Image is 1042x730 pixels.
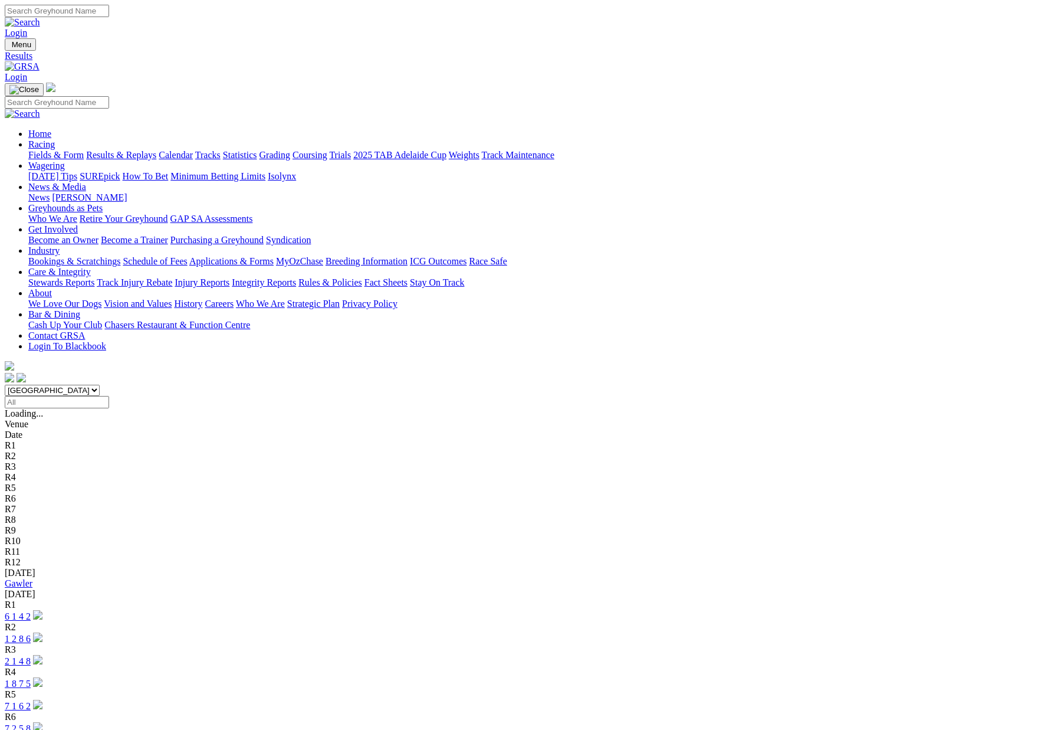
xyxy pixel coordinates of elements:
[5,557,1037,568] div: R12
[205,299,234,309] a: Careers
[5,28,27,38] a: Login
[353,150,446,160] a: 2025 TAB Adelaide Cup
[28,299,1037,309] div: About
[170,171,265,181] a: Minimum Betting Limits
[28,161,65,171] a: Wagering
[5,546,1037,557] div: R11
[5,83,44,96] button: Toggle navigation
[28,224,78,234] a: Get Involved
[449,150,479,160] a: Weights
[80,214,168,224] a: Retire Your Greyhound
[342,299,397,309] a: Privacy Policy
[5,373,14,382] img: facebook.svg
[410,277,464,287] a: Stay On Track
[5,701,31,711] a: 7 1 6 2
[287,299,340,309] a: Strategic Plan
[28,214,1037,224] div: Greyhounds as Pets
[232,277,296,287] a: Integrity Reports
[28,171,77,181] a: [DATE] Tips
[46,83,55,92] img: logo-grsa-white.png
[5,61,40,72] img: GRSA
[28,139,55,149] a: Racing
[5,656,31,666] a: 2 1 4 8
[5,600,1037,610] div: R1
[28,235,98,245] a: Become an Owner
[28,214,77,224] a: Who We Are
[268,171,296,181] a: Isolynx
[236,299,285,309] a: Who We Are
[104,299,172,309] a: Vision and Values
[5,589,1037,600] div: [DATE]
[5,51,1037,61] a: Results
[33,655,42,664] img: play-circle.svg
[5,361,14,371] img: logo-grsa-white.png
[170,214,253,224] a: GAP SA Assessments
[5,634,31,644] a: 1 2 8 6
[28,267,91,277] a: Care & Integrity
[12,40,31,49] span: Menu
[189,256,274,266] a: Applications & Forms
[5,667,1037,677] div: R4
[9,85,39,94] img: Close
[292,150,327,160] a: Coursing
[5,396,109,408] input: Select date
[5,483,1037,493] div: R5
[5,38,36,51] button: Toggle navigation
[28,320,1037,330] div: Bar & Dining
[28,309,80,319] a: Bar & Dining
[329,150,351,160] a: Trials
[80,171,120,181] a: SUREpick
[482,150,554,160] a: Track Maintenance
[298,277,362,287] a: Rules & Policies
[5,451,1037,461] div: R2
[5,440,1037,451] div: R1
[17,373,26,382] img: twitter.svg
[276,256,323,266] a: MyOzChase
[5,461,1037,472] div: R3
[28,256,120,266] a: Bookings & Scratchings
[364,277,407,287] a: Fact Sheets
[5,504,1037,515] div: R7
[5,430,1037,440] div: Date
[28,192,1037,203] div: News & Media
[33,700,42,709] img: play-circle.svg
[28,320,102,330] a: Cash Up Your Club
[159,150,193,160] a: Calendar
[5,493,1037,504] div: R6
[101,235,168,245] a: Become a Trainer
[28,245,60,256] a: Industry
[5,5,109,17] input: Search
[28,171,1037,182] div: Wagering
[5,536,1037,546] div: R10
[28,277,1037,288] div: Care & Integrity
[28,288,52,298] a: About
[28,182,86,192] a: News & Media
[5,525,1037,536] div: R9
[33,610,42,620] img: play-circle.svg
[5,611,31,621] a: 6 1 4 2
[5,109,40,119] img: Search
[5,644,1037,655] div: R3
[223,150,257,160] a: Statistics
[28,330,85,341] a: Contact GRSA
[28,235,1037,245] div: Get Involved
[28,203,103,213] a: Greyhounds as Pets
[97,277,172,287] a: Track Injury Rebate
[174,299,202,309] a: History
[28,150,84,160] a: Fields & Form
[5,408,43,418] span: Loading...
[326,256,407,266] a: Breeding Information
[28,277,94,287] a: Stewards Reports
[28,341,106,351] a: Login To Blackbook
[5,679,31,689] a: 1 8 7 5
[5,96,109,109] input: Search
[104,320,250,330] a: Chasers Restaurant & Function Centre
[86,150,156,160] a: Results & Replays
[33,677,42,687] img: play-circle.svg
[410,256,466,266] a: ICG Outcomes
[33,633,42,642] img: play-circle.svg
[5,712,1037,722] div: R6
[195,150,221,160] a: Tracks
[5,72,27,82] a: Login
